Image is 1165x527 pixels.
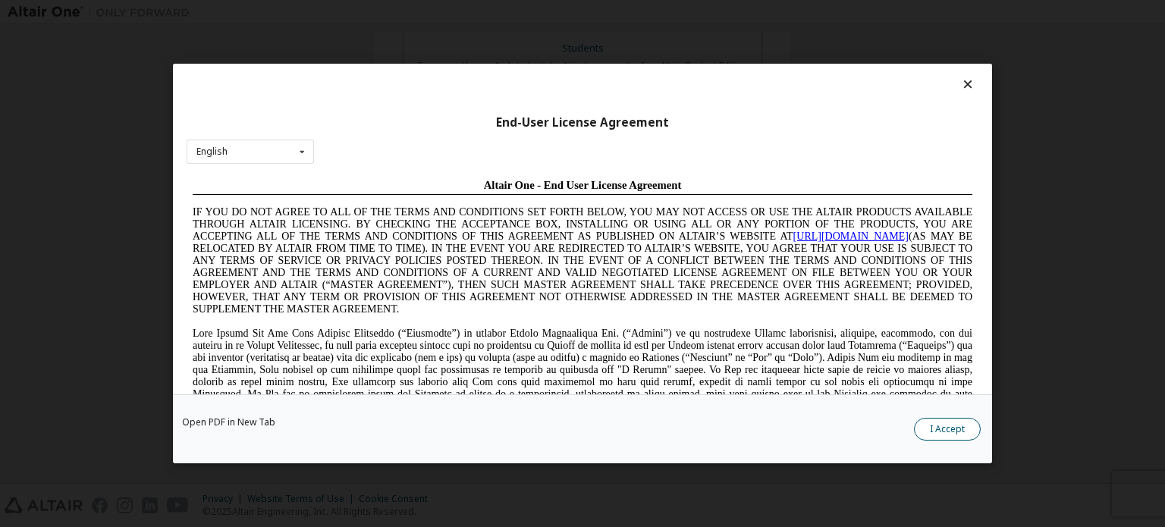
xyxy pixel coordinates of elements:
a: Open PDF in New Tab [182,418,275,427]
span: Lore Ipsumd Sit Ame Cons Adipisc Elitseddo (“Eiusmodte”) in utlabor Etdolo Magnaaliqua Eni. (“Adm... [6,155,786,263]
a: [URL][DOMAIN_NAME] [607,58,722,69]
div: End-User License Agreement [187,115,978,130]
div: English [196,147,228,156]
span: Altair One - End User License Agreement [297,6,495,18]
span: IF YOU DO NOT AGREE TO ALL OF THE TERMS AND CONDITIONS SET FORTH BELOW, YOU MAY NOT ACCESS OR USE... [6,33,786,142]
button: I Accept [914,418,981,441]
